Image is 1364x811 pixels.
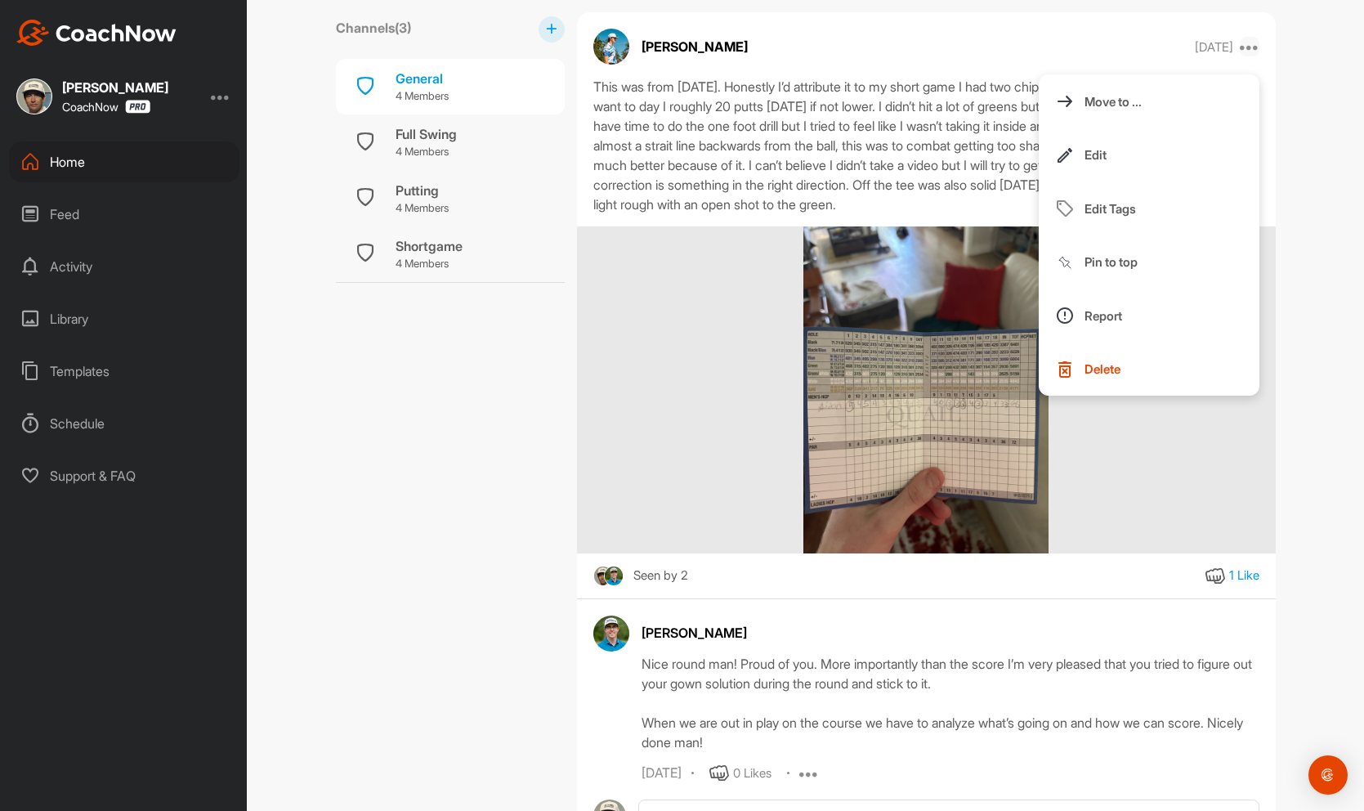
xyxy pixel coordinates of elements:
[9,298,239,339] div: Library
[1039,235,1259,289] button: Pin to top
[62,100,150,114] div: CoachNow
[1084,200,1136,217] p: Edit Tags
[642,654,1259,752] div: Nice round man! Proud of you. More importantly than the score I’m very pleased that you tried to ...
[396,88,449,105] p: 4 Members
[1229,567,1259,585] div: 1 Like
[1039,343,1259,397] button: Delete
[1055,306,1075,325] img: Report
[396,200,449,217] p: 4 Members
[642,623,1259,643] div: [PERSON_NAME]
[1055,199,1075,218] img: Edit Tags
[642,765,682,782] div: [DATE]
[1055,92,1075,111] img: Move to ...
[1039,289,1259,343] button: Report
[16,78,52,114] img: square_3afb5cdd0af377cb924fcab7a3847f24.jpg
[642,37,748,56] p: [PERSON_NAME]
[1039,128,1259,182] button: Edit
[593,77,1259,214] div: This was from [DATE]. Honestly I’d attribute it to my short game I had two chip ins one for one o...
[396,256,463,272] p: 4 Members
[1084,146,1107,164] p: Edit
[396,181,449,200] div: Putting
[593,29,629,65] img: avatar
[9,246,239,287] div: Activity
[1055,360,1075,379] img: Delete
[593,616,629,652] img: avatar
[1084,361,1120,378] p: Delete
[1055,253,1075,272] img: Pin to top
[9,351,239,392] div: Templates
[396,144,457,160] p: 4 Members
[396,236,463,256] div: Shortgame
[1084,253,1138,271] p: Pin to top
[593,566,614,586] img: square_3afb5cdd0af377cb924fcab7a3847f24.jpg
[633,566,688,586] div: Seen by 2
[1195,39,1233,56] p: [DATE]
[1055,146,1075,165] img: Edit
[336,18,411,38] label: Channels ( 3 )
[1308,755,1348,795] div: Open Intercom Messenger
[604,566,624,586] img: square_5a41a4207e1cfb20e28728389fc144c6.jpg
[9,194,239,235] div: Feed
[396,69,449,88] div: General
[1084,93,1142,110] p: Move to ...
[1039,181,1259,235] button: Edit Tags
[9,455,239,496] div: Support & FAQ
[9,403,239,444] div: Schedule
[733,764,771,783] div: 0 Likes
[396,124,457,144] div: Full Swing
[62,81,168,94] div: [PERSON_NAME]
[9,141,239,182] div: Home
[803,226,1049,553] img: media
[16,20,177,46] img: CoachNow
[1039,74,1259,128] button: Move to ...
[1084,307,1122,325] p: Report
[125,100,150,114] img: CoachNow Pro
